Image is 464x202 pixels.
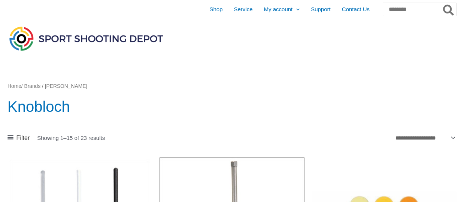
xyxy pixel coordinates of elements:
[7,83,21,89] a: Home
[392,132,457,143] select: Shop order
[7,132,30,144] a: Filter
[7,96,457,117] h1: Knobloch
[16,132,30,144] span: Filter
[7,82,457,91] nav: Breadcrumb
[7,25,165,52] img: Sport Shooting Depot
[37,135,105,141] p: Showing 1–15 of 23 results
[442,3,456,16] button: Search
